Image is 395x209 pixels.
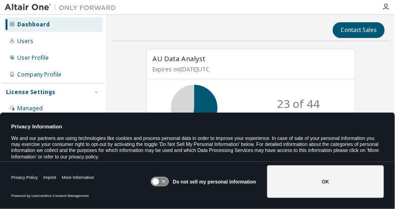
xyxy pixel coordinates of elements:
div: User Profile [17,54,49,62]
div: Managed [17,105,43,112]
div: Users [17,38,33,45]
div: Dashboard [17,21,50,28]
div: Company Profile [17,71,61,78]
p: 23 of 44 [277,96,320,112]
span: AU Data Analyst [152,54,205,63]
img: Altair One [5,3,121,12]
p: Expires on [DATE] UTC [152,65,347,73]
div: License Settings [6,89,55,96]
button: Contact Sales [333,22,385,38]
